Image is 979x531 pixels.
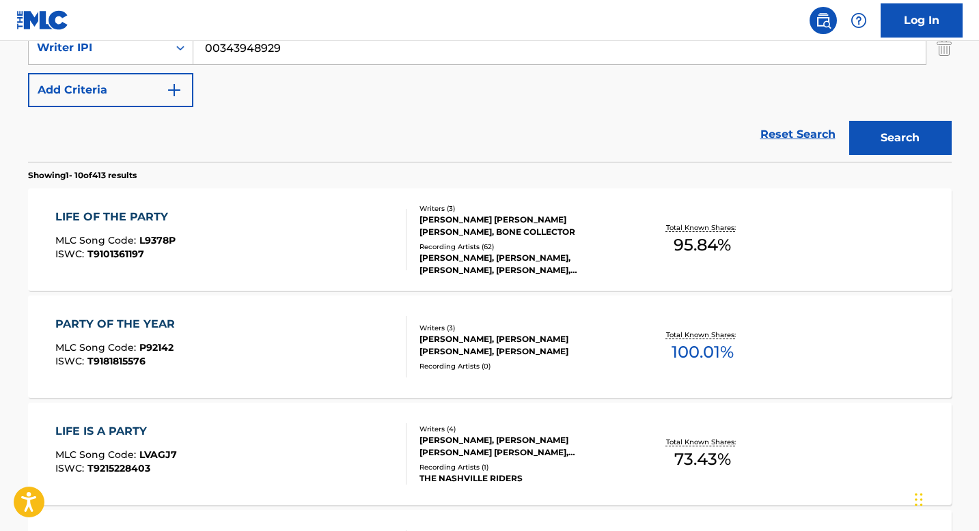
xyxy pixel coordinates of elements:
[810,7,837,34] a: Public Search
[419,434,626,459] div: [PERSON_NAME], [PERSON_NAME] [PERSON_NAME] [PERSON_NAME], [PERSON_NAME]
[754,119,842,149] a: Reset Search
[937,31,952,65] img: Delete Criterion
[666,330,739,340] p: Total Known Shares:
[911,465,979,531] iframe: Chat Widget
[55,355,87,367] span: ISWC :
[845,7,872,34] div: Help
[815,12,831,29] img: search
[851,12,867,29] img: help
[139,448,177,461] span: LVAGJ7
[849,121,952,155] button: Search
[87,355,146,367] span: T9181815576
[55,234,139,246] span: MLC Song Code :
[139,234,176,246] span: L9378P
[55,462,87,474] span: ISWC :
[674,233,731,257] span: 95.84 %
[55,341,139,354] span: MLC Song Code :
[419,214,626,238] div: [PERSON_NAME] [PERSON_NAME] [PERSON_NAME], BONE COLLECTOR
[55,248,87,260] span: ISWC :
[28,296,952,398] a: PARTY OF THE YEARMLC Song Code:P92142ISWC:T9181815576Writers (3)[PERSON_NAME], [PERSON_NAME] [PER...
[419,462,626,472] div: Recording Artists ( 1 )
[166,82,182,98] img: 9d2ae6d4665cec9f34b9.svg
[674,447,731,472] span: 73.43 %
[55,316,182,332] div: PARTY OF THE YEAR
[419,424,626,434] div: Writers ( 4 )
[87,248,144,260] span: T9101361197
[672,340,734,364] span: 100.01 %
[419,361,626,371] div: Recording Artists ( 0 )
[55,423,177,440] div: LIFE IS A PARTY
[419,333,626,358] div: [PERSON_NAME], [PERSON_NAME] [PERSON_NAME], [PERSON_NAME]
[419,203,626,214] div: Writers ( 3 )
[37,40,160,56] div: Writer IPI
[16,10,69,30] img: MLC Logo
[28,73,193,107] button: Add Criteria
[55,209,176,225] div: LIFE OF THE PARTY
[87,462,150,474] span: T9215228403
[881,3,963,38] a: Log In
[28,188,952,291] a: LIFE OF THE PARTYMLC Song Code:L9378PISWC:T9101361197Writers (3)[PERSON_NAME] [PERSON_NAME] [PERS...
[915,479,923,520] div: Drag
[28,169,137,182] p: Showing 1 - 10 of 413 results
[139,341,174,354] span: P92142
[55,448,139,461] span: MLC Song Code :
[419,252,626,276] div: [PERSON_NAME], [PERSON_NAME], [PERSON_NAME], [PERSON_NAME], [PERSON_NAME]
[666,437,739,447] p: Total Known Shares:
[419,472,626,485] div: THE NASHVILLE RIDERS
[419,242,626,252] div: Recording Artists ( 62 )
[666,223,739,233] p: Total Known Shares:
[28,403,952,505] a: LIFE IS A PARTYMLC Song Code:LVAGJ7ISWC:T9215228403Writers (4)[PERSON_NAME], [PERSON_NAME] [PERSO...
[419,323,626,333] div: Writers ( 3 )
